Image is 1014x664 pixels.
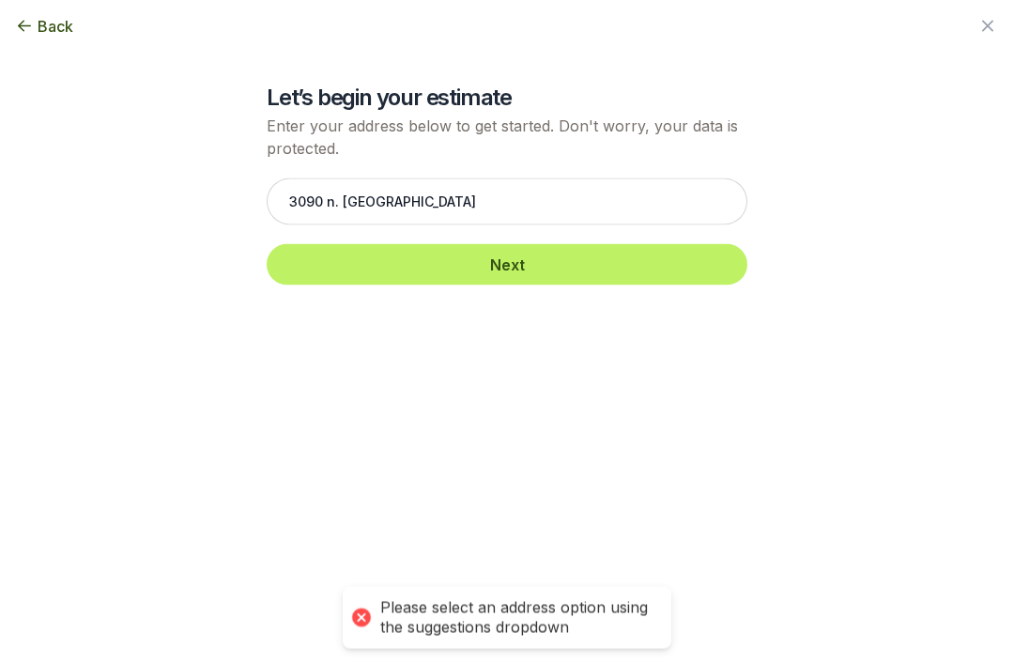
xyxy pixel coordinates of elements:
[38,15,73,38] span: Back
[380,598,653,638] div: Please select an address option using the suggestions dropdown
[267,83,747,113] h2: Let’s begin your estimate
[267,244,747,286] button: Next
[267,115,747,160] p: Enter your address below to get started. Don't worry, your data is protected.
[15,15,73,38] button: Back
[267,178,747,225] input: Enter your address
